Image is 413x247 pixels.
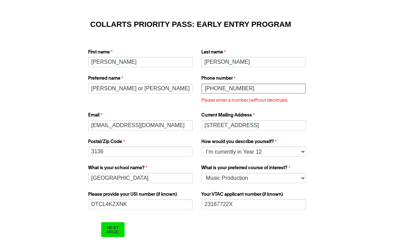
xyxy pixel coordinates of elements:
label: What is your preferred course of interest? [201,165,308,173]
input: Next Page [101,222,124,237]
span: Please enter a number (without decimals). [201,98,288,103]
label: Postal/Zip Code [88,138,194,147]
input: Preferred name [88,83,193,94]
label: Phone number [201,75,308,83]
input: Postal/Zip Code [88,146,193,157]
select: What is your preferred course of interest? [201,173,306,183]
input: Current Mailing Address [201,120,306,131]
select: How would you describe yourself? [201,146,306,157]
label: What is your school name? [88,165,194,173]
label: How would you describe yourself? [201,138,308,147]
label: Current Mailing Address [201,112,308,120]
input: First name [88,57,193,67]
input: Please provide your USI number (if known) [88,199,193,209]
label: Preferred name [88,75,194,83]
input: What is your school name? [88,173,193,183]
label: Last name [201,49,308,57]
h1: COLLARTS PRIORITY PASS: EARLY ENTRY PROGRAM [90,21,323,28]
label: First name [88,49,194,57]
input: Email [88,120,193,131]
input: Your VTAC applicant number (if known) [201,199,306,209]
label: Email [88,112,194,120]
label: Please provide your USI number (if known) [88,191,194,199]
input: Last name [201,57,306,67]
input: Phone number [201,83,306,94]
label: Your VTAC applicant number (if known) [201,191,308,199]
